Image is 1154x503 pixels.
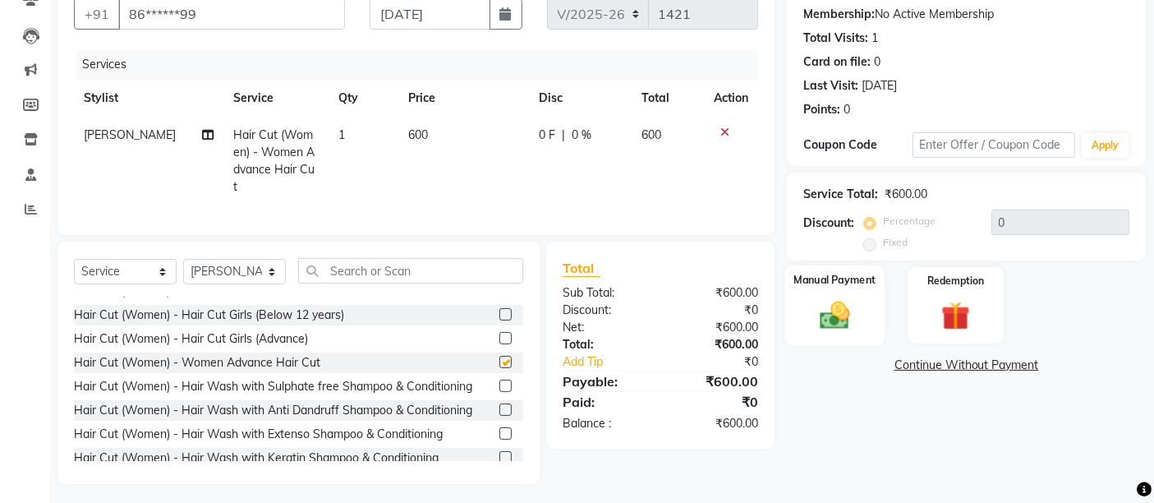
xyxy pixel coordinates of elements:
[408,127,428,142] span: 600
[874,53,880,71] div: 0
[803,101,840,118] div: Points:
[74,426,443,443] div: Hair Cut (Women) - Hair Wash with Extenso Shampoo & Conditioning
[233,127,315,194] span: Hair Cut (Women) - Women Advance Hair Cut
[329,80,398,117] th: Qty
[844,101,850,118] div: 0
[660,302,770,319] div: ₹0
[803,136,912,154] div: Coupon Code
[529,80,632,117] th: Disc
[803,6,1129,23] div: No Active Membership
[660,392,770,412] div: ₹0
[660,415,770,432] div: ₹600.00
[871,30,878,47] div: 1
[84,127,176,142] span: [PERSON_NAME]
[803,30,868,47] div: Total Visits:
[550,319,660,336] div: Net:
[803,186,878,203] div: Service Total:
[562,127,565,144] span: |
[803,77,858,95] div: Last Visit:
[862,77,897,95] div: [DATE]
[660,284,770,302] div: ₹600.00
[679,353,771,371] div: ₹0
[660,319,770,336] div: ₹600.00
[550,371,660,391] div: Payable:
[1082,133,1129,158] button: Apply
[550,336,660,353] div: Total:
[74,80,223,117] th: Stylist
[704,80,758,117] th: Action
[550,284,660,302] div: Sub Total:
[76,49,770,80] div: Services
[74,330,308,348] div: Hair Cut (Women) - Hair Cut Girls (Advance)
[811,298,860,332] img: _cash.svg
[223,80,329,117] th: Service
[883,214,936,228] label: Percentage
[563,260,600,277] span: Total
[803,53,871,71] div: Card on file:
[74,402,472,419] div: Hair Cut (Women) - Hair Wash with Anti Dandruff Shampoo & Conditioning
[398,80,529,117] th: Price
[932,298,979,335] img: _gift.svg
[794,272,876,288] label: Manual Payment
[632,80,704,117] th: Total
[74,378,472,395] div: Hair Cut (Women) - Hair Wash with Sulphate free Shampoo & Conditioning
[883,235,908,250] label: Fixed
[550,353,678,371] a: Add Tip
[641,127,661,142] span: 600
[550,415,660,432] div: Balance :
[885,186,927,203] div: ₹600.00
[539,127,555,144] span: 0 F
[803,6,875,23] div: Membership:
[913,132,1075,158] input: Enter Offer / Coupon Code
[550,392,660,412] div: Paid:
[660,336,770,353] div: ₹600.00
[790,357,1143,374] a: Continue Without Payment
[74,354,320,371] div: Hair Cut (Women) - Women Advance Hair Cut
[338,127,345,142] span: 1
[74,450,439,467] div: Hair Cut (Women) - Hair Wash with Keratin Shampoo & Conditioning
[660,371,770,391] div: ₹600.00
[572,127,591,144] span: 0 %
[298,258,523,284] input: Search or Scan
[803,215,854,232] div: Discount:
[74,307,344,324] div: Hair Cut (Women) - Hair Cut Girls (Below 12 years)
[550,302,660,319] div: Discount:
[927,274,984,288] label: Redemption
